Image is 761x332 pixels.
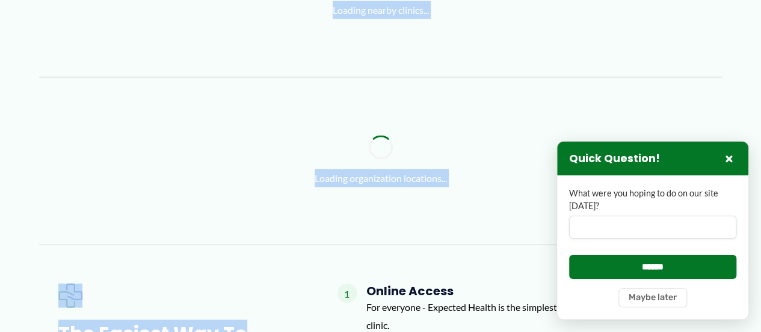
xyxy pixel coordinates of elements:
[618,288,687,307] button: Maybe later
[366,283,703,298] h4: Online Access
[569,152,660,166] h3: Quick Question!
[58,283,82,307] img: Expected Healthcare Logo
[315,169,447,187] p: Loading organization locations...
[333,1,429,19] p: Loading nearby clinics...
[569,187,736,212] label: What were you hoping to do on our site [DATE]?
[722,151,736,166] button: Close
[337,283,357,302] span: 1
